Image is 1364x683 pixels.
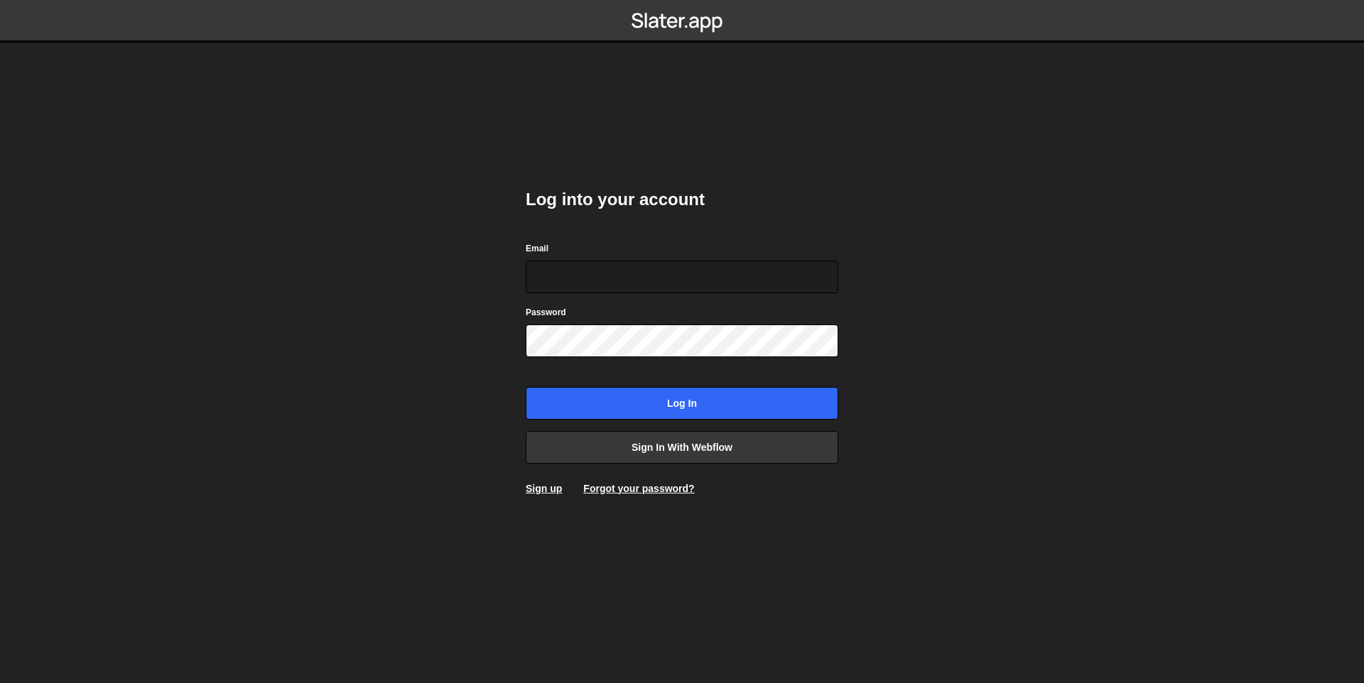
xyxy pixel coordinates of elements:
[526,188,838,211] h2: Log into your account
[526,431,838,464] a: Sign in with Webflow
[526,241,548,256] label: Email
[583,483,694,494] a: Forgot your password?
[526,387,838,420] input: Log in
[526,305,566,319] label: Password
[526,483,562,494] a: Sign up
